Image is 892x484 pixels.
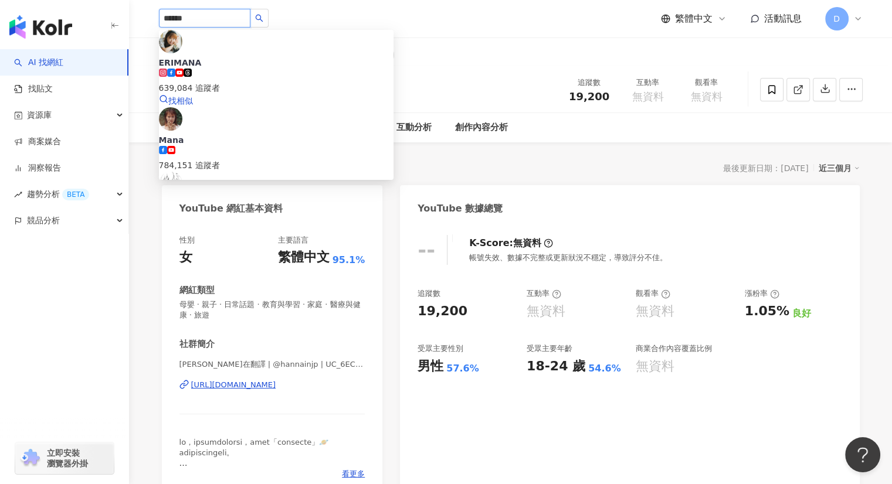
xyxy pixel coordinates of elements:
[636,343,712,354] div: 商業合作內容覆蓋比例
[469,253,667,263] div: 帳號失效、數據不完整或更新狀況不穩定，導致評分不佳。
[333,254,365,267] span: 95.1%
[27,102,52,128] span: 資源庫
[14,83,53,95] a: 找貼文
[179,235,195,246] div: 性別
[159,159,394,172] div: 784,151 追蹤者
[179,284,215,296] div: 網紅類型
[278,248,330,267] div: 繁體中文
[159,96,193,105] a: 找相似
[636,302,674,321] div: 無資料
[191,380,276,390] div: [URL][DOMAIN_NAME]
[527,343,572,354] div: 受眾主要年齡
[446,362,479,375] div: 57.6%
[342,469,365,479] span: 看更多
[19,449,42,468] img: chrome extension
[418,357,443,376] div: 男性
[626,77,670,88] div: 互動率
[14,190,22,199] span: rise
[396,121,432,135] div: 互動分析
[833,12,840,25] span: D
[9,15,72,39] img: logo
[27,181,89,207] span: 趨勢分析
[62,189,89,200] div: BETA
[15,442,114,474] a: chrome extension立即安裝 瀏覽器外掛
[179,359,365,370] span: [PERSON_NAME]在翻譯 | @hannainjp | UC_6ECmvSCHclOFahVbk_H_g
[723,163,808,173] div: 最後更新日期：[DATE]
[179,299,365,321] span: 母嬰 · 親子 · 日常話題 · 教育與學習 · 家庭 · 醫療與健康 · 旅遊
[418,288,440,299] div: 追蹤數
[636,288,670,299] div: 觀看率
[764,13,802,24] span: 活動訊息
[179,248,192,267] div: 女
[159,172,182,195] img: KOL Avatar
[418,202,503,215] div: YouTube 數據總覽
[168,96,193,105] span: 找相似
[418,238,435,262] div: --
[745,288,779,299] div: 漲粉率
[527,302,565,321] div: 無資料
[255,14,263,22] span: search
[455,121,508,135] div: 創作內容分析
[675,12,713,25] span: 繁體中文
[179,338,215,350] div: 社群簡介
[792,307,811,320] div: 良好
[47,448,88,469] span: 立即安裝 瀏覽器外掛
[527,288,561,299] div: 互動率
[14,162,61,174] a: 洞察報告
[684,77,729,88] div: 觀看率
[159,134,394,146] div: Mana
[588,362,621,375] div: 54.6%
[469,237,553,250] div: K-Score :
[418,343,463,354] div: 受眾主要性別
[179,202,283,215] div: YouTube 網紅基本資料
[691,91,723,103] span: 無資料
[179,380,365,390] a: [URL][DOMAIN_NAME]
[159,57,394,69] div: ERIMANA
[745,302,789,321] div: 1.05%
[159,81,394,94] div: 639,084 追蹤者
[278,235,308,246] div: 主要語言
[159,107,182,131] img: KOL Avatar
[14,136,61,148] a: 商案媒合
[567,77,612,88] div: 追蹤數
[636,357,674,376] div: 無資料
[418,302,467,321] div: 19,200
[527,357,585,376] div: 18-24 歲
[14,57,63,69] a: searchAI 找網紅
[159,30,182,53] img: KOL Avatar
[632,91,664,103] span: 無資料
[513,237,541,250] div: 無資料
[569,90,609,103] span: 19,200
[845,437,880,472] iframe: Help Scout Beacon - Open
[27,207,60,234] span: 競品分析
[819,161,860,176] div: 近三個月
